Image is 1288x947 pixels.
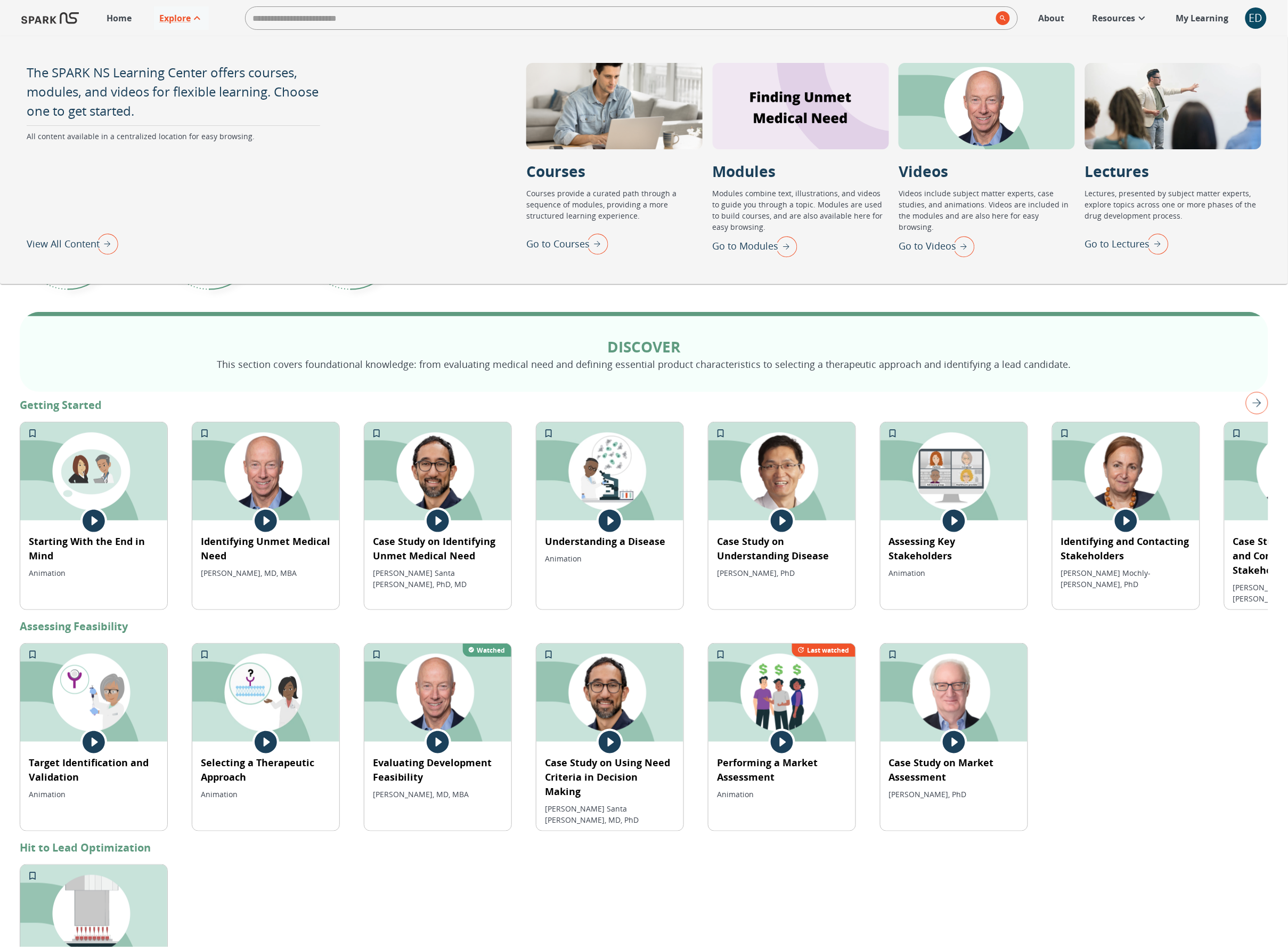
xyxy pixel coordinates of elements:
[1142,230,1169,258] img: right arrow
[29,756,159,784] p: Target Identification and Validation
[477,646,505,655] p: Watched
[1061,534,1191,563] p: Identifying and Contacting Stakeholders
[582,230,608,258] img: right arrow
[545,534,675,549] p: Understanding a Disease
[20,422,167,520] img: 2039608617-70ba101c35cb1418263e3fcc8c702d8540c4965b56cd09f75de98cc31c3ce146-d
[20,619,1268,635] p: Assessing Feasibility
[771,232,797,260] img: right arrow
[1232,428,1242,439] svg: Add to My Learning
[201,567,331,579] p: [PERSON_NAME], MD, MBA
[717,756,847,784] p: Performing a Market Assessment
[54,336,1234,357] p: Discover
[1059,428,1070,439] svg: Add to My Learning
[1033,6,1070,30] a: About
[27,649,38,660] svg: Add to My Learning
[899,63,1075,149] div: Videos
[101,6,137,30] a: Home
[948,232,975,260] img: right arrow
[371,649,382,660] svg: Add to My Learning
[887,428,898,439] svg: Add to My Learning
[373,789,503,800] p: [PERSON_NAME], MD, MBA
[715,428,726,439] svg: Add to My Learning
[807,646,849,655] p: Last watched
[526,63,703,149] div: Courses
[364,644,511,742] img: 1961034915-30b186010724e798e7e9a3690bc812a65dfe8e9ee2145eb088a2845161684e28-d
[708,422,855,520] img: 1961034536-f7da302cb68cbf929decf48ad4dee9e979502aa9c20e5aa5931645ce06ba9451-d
[1093,12,1136,25] p: Resources
[29,534,159,563] p: Starting With the End in Mind
[708,644,855,742] img: 1961376876-24746286ae1c0d89acc6090aa3f44b4b50a6db915739d67ce09526fa71259ad1-d
[717,534,847,563] p: Case Study on Understanding Disease
[373,567,503,590] p: [PERSON_NAME] Santa [PERSON_NAME], PhD, MD
[713,63,889,149] div: Modules
[717,789,847,800] p: Animation
[713,239,779,253] p: Go to Modules
[20,397,1268,413] p: Getting Started
[543,428,554,439] svg: Add to My Learning
[992,7,1010,29] button: search
[713,188,889,232] p: Modules combine text, illustrations, and videos to guide you through a topic. Modules are used to...
[713,232,797,260] div: Go to Modules
[881,422,1028,520] img: 2043327351-cc69036519a97bfc4ad7add177d878c4a755dd7d52ad3f596c17eff6c3268fda-d
[371,428,382,439] svg: Add to My Learning
[29,789,159,800] p: Animation
[201,534,331,563] p: Identifying Unmet Medical Need
[373,534,503,563] p: Case Study on Identifying Unmet Medical Need
[543,649,554,660] svg: Add to My Learning
[887,649,898,660] svg: Add to My Learning
[899,160,948,182] p: Videos
[373,756,503,784] p: Evaluating Development Feasibility
[29,567,159,579] p: Animation
[199,428,210,439] svg: Add to My Learning
[526,188,703,230] p: Courses provide a curated path through a sequence of modules, providing a more structured learnin...
[154,6,209,30] a: Explore
[526,160,585,182] p: Courses
[715,649,726,660] svg: Add to My Learning
[881,644,1028,742] img: 1961034300-11081fbcf170ae393ff235969dac10d0d063648378747778b697dfd0f60048ea-d
[159,12,191,25] p: Explore
[1245,7,1267,29] div: ED
[899,239,956,253] p: Go to Videos
[1176,12,1229,25] p: My Learning
[713,160,776,182] p: Modules
[20,840,1268,856] p: Hit to Lead Optimization
[201,756,331,784] p: Selecting a Therapeutic Approach
[92,230,118,258] img: right arrow
[545,803,675,825] p: [PERSON_NAME] Santa [PERSON_NAME], MD, PhD
[27,131,255,230] p: All content available in a centralized location for easy browsing.
[889,756,1019,784] p: Case Study on Market Assessment
[20,644,167,742] img: 2049756009-00a509c29250129954dd46a7e7f34a91af71282cfe7798412f34ae3838869961-d
[717,567,847,579] p: [PERSON_NAME], PhD
[21,5,79,31] img: Logo of SPARK at Stanford
[1242,388,1268,419] button: right
[1053,422,1200,520] img: 1961035160-67454b9584a76d992b6516b56f2f3a8f788b29b6b0183e70fc243832b1c1c66a-d
[1087,6,1154,30] a: Resources
[889,789,1019,800] p: [PERSON_NAME], PhD
[1085,63,1261,149] div: Lectures
[27,230,118,258] div: View All Content
[27,237,100,251] p: View All Content
[899,188,1075,232] p: Videos include subject matter experts, case studies, and animations. Videos are included in the m...
[1085,160,1150,182] p: Lectures
[1085,237,1150,251] p: Go to Lectures
[27,428,38,439] svg: Add to My Learning
[889,534,1019,563] p: Assessing Key Stakeholders
[27,63,336,121] p: The SPARK NS Learning Center offers courses, modules, and videos for flexible learning. Choose on...
[536,422,683,520] img: 2043297614-aab3b82f49eb0b2ca13a57a1243c908a0c11228a1a9f4de45e882648998b314a-d
[889,567,1019,579] p: Animation
[201,789,331,800] p: Animation
[545,756,675,799] p: Case Study on Using Need Criteria in Decision Making
[1085,230,1169,258] div: Go to Lectures
[899,232,975,260] div: Go to Videos
[1061,567,1191,590] p: [PERSON_NAME] Mochly-[PERSON_NAME], PhD
[1245,7,1267,29] button: account of current user
[1085,188,1261,230] p: Lectures, presented by subject matter experts, explore topics across one or more phases of the dr...
[192,644,339,742] img: 2043297230-f8811f9a5117944c97bcaa2f92f01c8bada142e77bfe2298e060e656fa8421a0-d
[1171,6,1235,30] a: My Learning
[192,422,339,520] img: 1961035229-97b181a7f29cb565f21711656fa4d48a2a528f9c1052a5474bff5e3de65b71ff-d
[526,237,590,251] p: Go to Courses
[1039,12,1065,25] p: About
[536,644,683,742] img: 1961034636-c11cbef1d6a92f61f2eba26cac4b1906421ce742973b36176cb1bfeb4368c4e4-d
[199,649,210,660] svg: Add to My Learning
[27,871,38,881] svg: Add to My Learning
